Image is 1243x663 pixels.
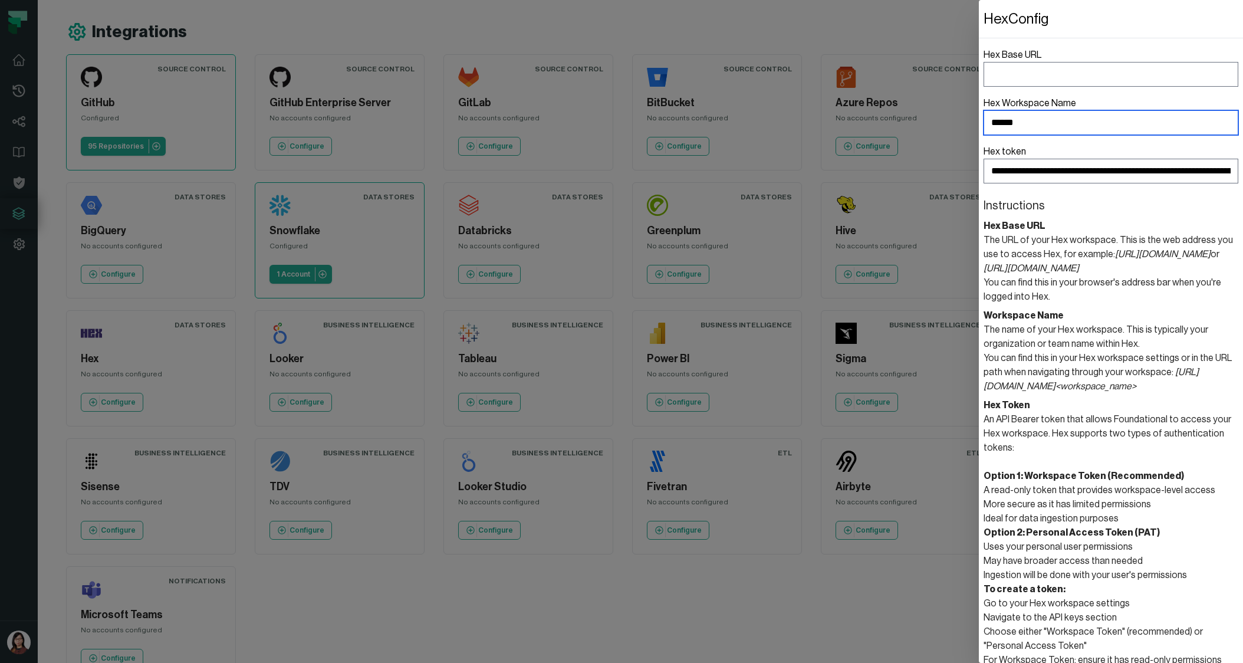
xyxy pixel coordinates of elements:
[984,596,1238,611] li: Go to your Hex workspace settings
[984,219,1238,304] section: The URL of your Hex workspace. This is the web address you use to access Hex, for example: or You...
[984,48,1238,87] label: Hex Base URL
[984,159,1238,183] input: Hex token
[984,198,1238,214] header: Instructions
[984,497,1238,511] li: More secure as it has limited permissions
[984,540,1238,554] li: Uses your personal user permissions
[984,528,1160,537] strong: Option 2: Personal Access Token (PAT)
[984,483,1238,497] li: A read-only token that provides workspace-level access
[984,219,1238,233] header: Hex Base URL
[984,471,1185,481] strong: Option 1: Workspace Token (Recommended)
[984,611,1238,625] li: Navigate to the API keys section
[984,308,1238,393] section: The name of your Hex workspace. This is typically your organization or team name within Hex. You ...
[984,96,1238,135] label: Hex Workspace Name
[984,145,1238,183] label: Hex token
[984,398,1238,412] header: Hex Token
[984,264,1079,273] em: [URL][DOMAIN_NAME]
[984,308,1238,323] header: Workspace Name
[984,511,1238,526] li: Ideal for data ingestion purposes
[1115,250,1211,259] em: [URL][DOMAIN_NAME]
[984,585,1066,594] strong: To create a token:
[984,62,1238,87] input: Hex Base URL
[984,568,1238,582] li: Ingestion will be done with your user's permissions
[984,625,1238,653] li: Choose either "Workspace Token" (recommended) or "Personal Access Token"
[984,554,1238,568] li: May have broader access than needed
[984,110,1238,135] input: Hex Workspace Name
